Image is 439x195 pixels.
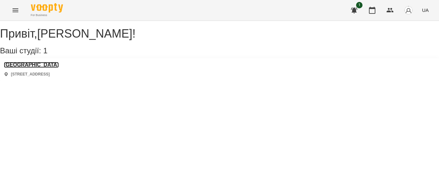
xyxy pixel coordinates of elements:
span: 1 [43,46,47,55]
span: UA [422,7,429,13]
a: [GEOGRAPHIC_DATA] [4,62,59,68]
span: 1 [356,2,363,8]
span: For Business [31,13,63,17]
p: [STREET_ADDRESS] [11,72,50,77]
img: Voopty Logo [31,3,63,13]
img: avatar_s.png [404,6,413,15]
button: UA [419,4,431,16]
button: Menu [8,3,23,18]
